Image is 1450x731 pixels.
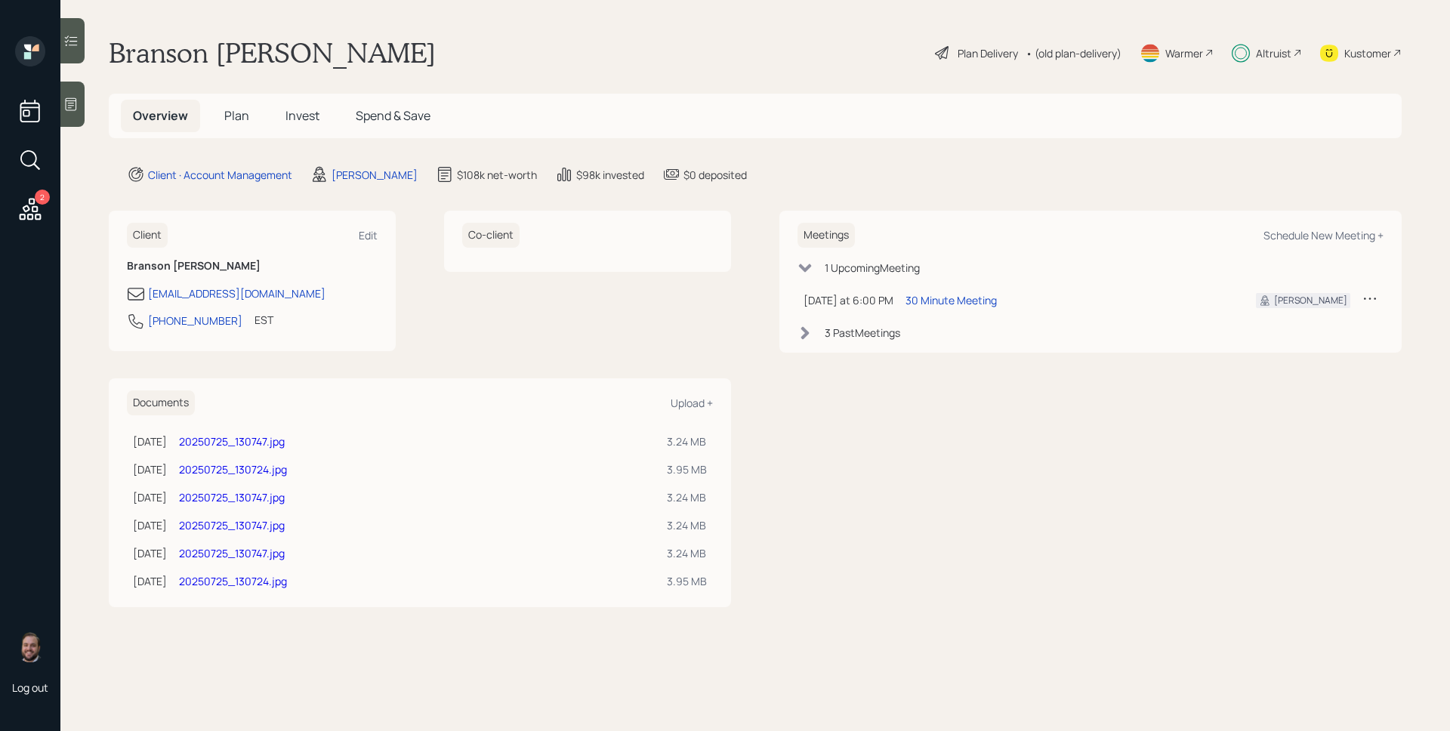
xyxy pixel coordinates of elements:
div: [PERSON_NAME] [1274,294,1347,307]
span: Plan [224,107,249,124]
div: • (old plan-delivery) [1026,45,1121,61]
div: $98k invested [576,167,644,183]
div: 3.24 MB [667,545,707,561]
a: 20250725_130724.jpg [179,574,287,588]
div: [DATE] [133,573,167,589]
div: $0 deposited [683,167,747,183]
div: [DATE] [133,489,167,505]
a: 20250725_130724.jpg [179,462,287,477]
div: 3.95 MB [667,461,707,477]
div: Kustomer [1344,45,1391,61]
h6: Client [127,223,168,248]
div: 3.24 MB [667,489,707,505]
div: Plan Delivery [958,45,1018,61]
div: 1 Upcoming Meeting [825,260,920,276]
div: [PERSON_NAME] [332,167,418,183]
h6: Meetings [797,223,855,248]
div: [PHONE_NUMBER] [148,313,242,328]
div: Edit [359,228,378,242]
div: $108k net-worth [457,167,537,183]
div: EST [255,312,273,328]
div: Altruist [1256,45,1291,61]
div: 3.24 MB [667,517,707,533]
div: Client · Account Management [148,167,292,183]
div: 3 Past Meeting s [825,325,900,341]
div: Warmer [1165,45,1203,61]
a: 20250725_130747.jpg [179,518,285,532]
div: [DATE] [133,433,167,449]
a: 20250725_130747.jpg [179,490,285,504]
div: Upload + [671,396,713,410]
div: Log out [12,680,48,695]
div: [DATE] at 6:00 PM [804,292,893,308]
h6: Branson [PERSON_NAME] [127,260,378,273]
div: 2 [35,190,50,205]
div: 3.95 MB [667,573,707,589]
h6: Documents [127,390,195,415]
a: 20250725_130747.jpg [179,434,285,449]
div: [EMAIL_ADDRESS][DOMAIN_NAME] [148,285,325,301]
img: james-distasi-headshot.png [15,632,45,662]
span: Overview [133,107,188,124]
span: Invest [285,107,319,124]
div: [DATE] [133,461,167,477]
h6: Co-client [462,223,520,248]
div: [DATE] [133,545,167,561]
span: Spend & Save [356,107,430,124]
a: 20250725_130747.jpg [179,546,285,560]
div: [DATE] [133,517,167,533]
h1: Branson [PERSON_NAME] [109,36,436,69]
div: 30 Minute Meeting [905,292,997,308]
div: 3.24 MB [667,433,707,449]
div: Schedule New Meeting + [1263,228,1384,242]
